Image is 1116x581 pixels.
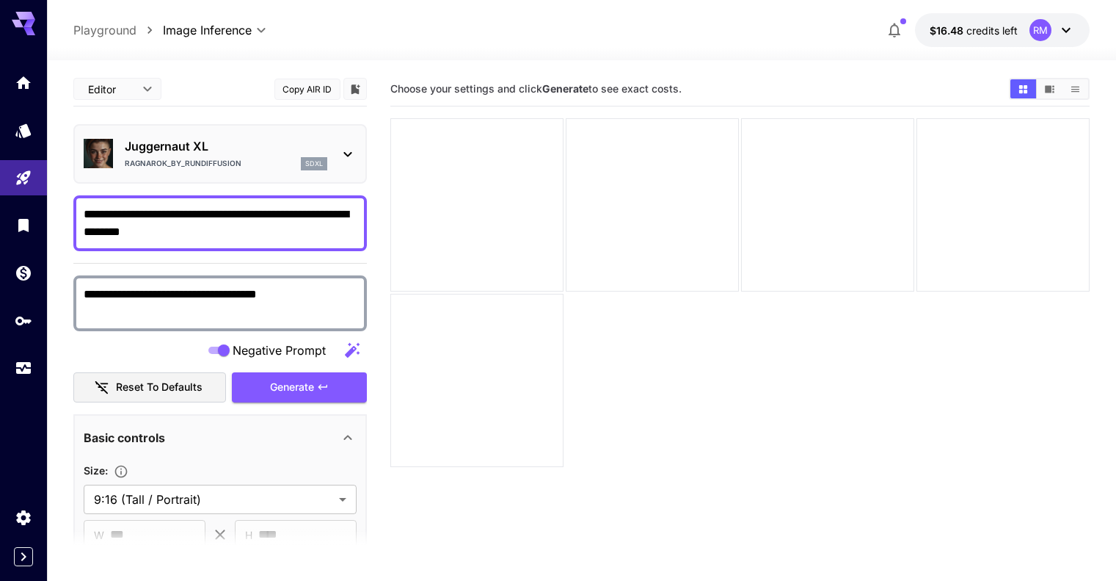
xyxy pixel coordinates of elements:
[966,24,1018,37] span: credits left
[1037,79,1062,98] button: Show media in video view
[73,21,136,39] a: Playground
[15,73,32,92] div: Home
[390,82,682,95] span: Choose your settings and click to see exact costs.
[15,359,32,378] div: Usage
[305,159,323,169] p: sdxl
[270,378,314,397] span: Generate
[15,508,32,527] div: Settings
[14,547,33,566] button: Expand sidebar
[245,527,252,544] span: H
[930,23,1018,38] div: $16.47706
[1010,79,1036,98] button: Show media in grid view
[915,13,1090,47] button: $16.47706RM
[125,137,327,155] p: Juggernaut XL
[84,429,165,447] p: Basic controls
[84,131,357,176] div: Juggernaut XLRagnarok_by_RunDiffusionsdxl
[1062,79,1088,98] button: Show media in list view
[88,82,134,97] span: Editor
[84,464,108,477] span: Size :
[233,342,326,359] span: Negative Prompt
[542,82,588,95] b: Generate
[232,372,367,403] button: Generate
[125,158,241,169] p: Ragnarok_by_RunDiffusion
[73,21,163,39] nav: breadcrumb
[73,372,226,403] button: Reset to defaults
[1009,78,1090,100] div: Show media in grid viewShow media in video viewShow media in list view
[274,79,340,100] button: Copy AIR ID
[94,527,104,544] span: W
[1029,19,1051,41] div: RM
[84,420,357,455] div: Basic controls
[163,21,252,39] span: Image Inference
[15,264,32,282] div: Wallet
[930,24,966,37] span: $16.48
[15,121,32,140] div: Models
[15,169,32,187] div: Playground
[15,216,32,234] div: Library
[349,80,362,98] button: Add to library
[15,311,32,330] div: API Keys
[108,464,134,479] button: Adjust the dimensions of the generated image by specifying its width and height in pixels, or sel...
[94,491,333,508] span: 9:16 (Tall / Portrait)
